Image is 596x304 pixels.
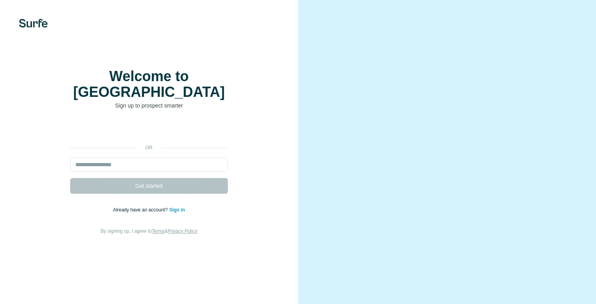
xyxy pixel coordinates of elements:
[70,69,228,100] h1: Welcome to [GEOGRAPHIC_DATA]
[168,228,197,234] a: Privacy Policy
[19,19,48,28] img: Surfe's logo
[169,207,185,213] a: Sign in
[66,121,232,139] iframe: Sign in with Google Button
[113,207,169,213] span: Already have an account?
[152,228,165,234] a: Terms
[70,102,228,109] p: Sign up to prospect smarter
[136,144,162,151] p: or
[101,228,197,234] span: By signing up, I agree to &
